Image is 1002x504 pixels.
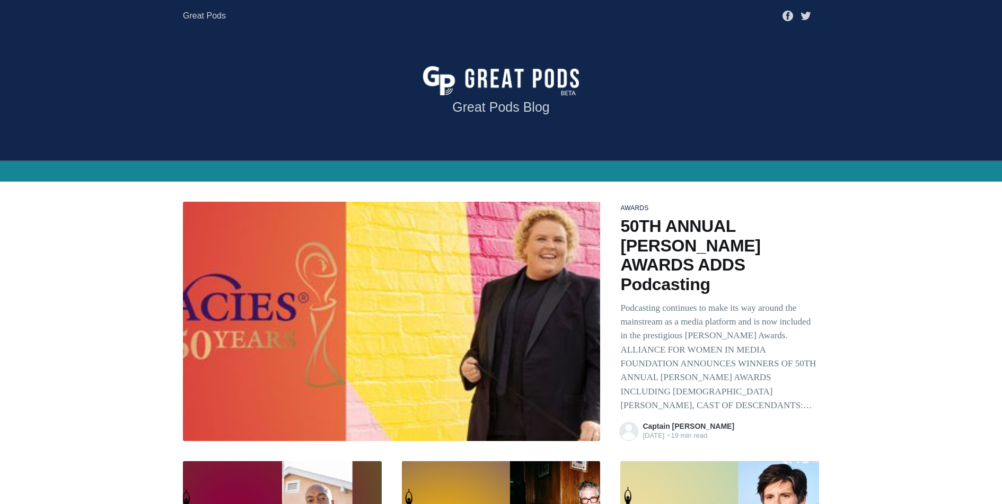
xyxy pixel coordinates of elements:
img: Great Pods - Podcast Critic and Reviews Blog [423,66,579,95]
a: Facebook [783,11,793,20]
time: [DATE] [643,431,664,439]
a: Captain [PERSON_NAME] [643,422,734,430]
a: awards 50TH ANNUAL [PERSON_NAME] AWARDS ADDS Podcasting Podcasting continues to make its way arou... [620,202,819,422]
p: Great Pods Blog [452,99,549,115]
a: Great Pods [183,6,226,25]
span: 19 min read [643,430,819,441]
div: awards [620,202,819,215]
span: • [667,430,670,441]
h2: 50TH ANNUAL [PERSON_NAME] AWARDS ADDS Podcasting [620,217,819,294]
p: Podcasting continues to make its way around the mainstream as a media platform and is now include... [620,301,819,413]
img: Gracie Awards [183,202,600,441]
